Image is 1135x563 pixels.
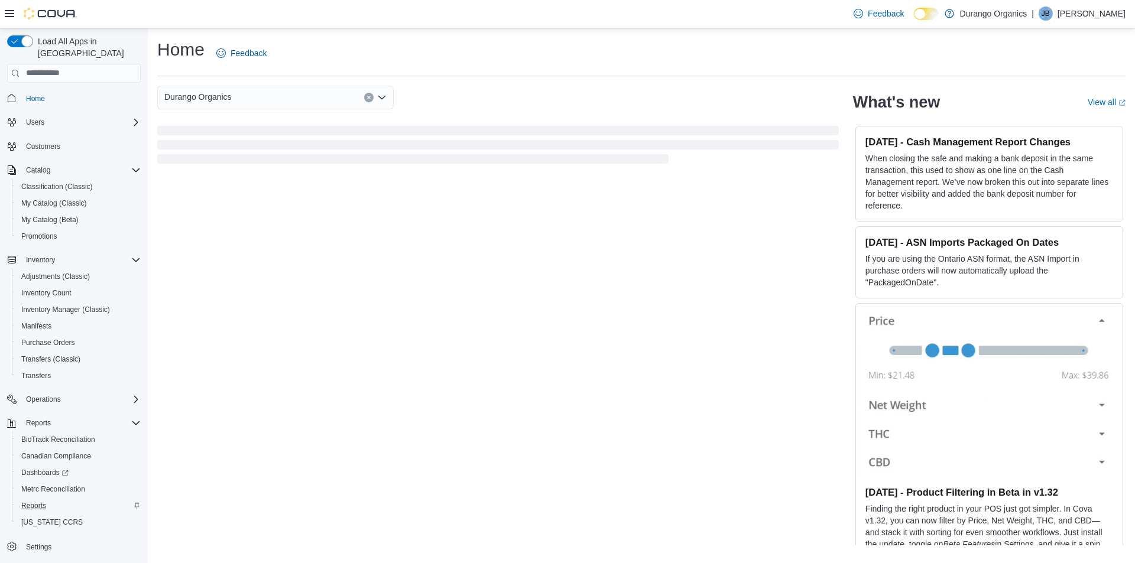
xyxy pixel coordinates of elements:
[17,449,96,463] a: Canadian Compliance
[26,542,51,552] span: Settings
[2,138,145,155] button: Customers
[26,118,44,127] span: Users
[12,448,145,464] button: Canadian Compliance
[2,162,145,178] button: Catalog
[865,503,1113,562] p: Finding the right product in your POS just got simpler. In Cova v1.32, you can now filter by Pric...
[21,253,60,267] button: Inventory
[26,142,60,151] span: Customers
[17,180,98,194] a: Classification (Classic)
[21,338,75,347] span: Purchase Orders
[2,538,145,555] button: Settings
[17,482,90,496] a: Metrc Reconciliation
[17,319,56,333] a: Manifests
[21,501,46,510] span: Reports
[2,415,145,431] button: Reports
[17,352,85,366] a: Transfers (Classic)
[12,228,145,245] button: Promotions
[21,518,83,527] span: [US_STATE] CCRS
[17,180,141,194] span: Classification (Classic)
[12,481,145,497] button: Metrc Reconciliation
[21,182,93,191] span: Classification (Classic)
[21,321,51,331] span: Manifests
[21,115,49,129] button: Users
[21,392,66,406] button: Operations
[21,435,95,444] span: BioTrack Reconciliation
[21,451,91,461] span: Canadian Compliance
[865,236,1113,248] h3: [DATE] - ASN Imports Packaged On Dates
[12,285,145,301] button: Inventory Count
[21,92,50,106] a: Home
[21,139,65,154] a: Customers
[231,47,267,59] span: Feedback
[21,354,80,364] span: Transfers (Classic)
[17,213,83,227] a: My Catalog (Beta)
[21,163,55,177] button: Catalog
[21,115,141,129] span: Users
[21,139,141,154] span: Customers
[17,229,141,243] span: Promotions
[2,90,145,107] button: Home
[33,35,141,59] span: Load All Apps in [GEOGRAPHIC_DATA]
[26,94,45,103] span: Home
[26,165,50,175] span: Catalog
[12,431,145,448] button: BioTrack Reconciliation
[17,302,141,317] span: Inventory Manager (Classic)
[21,305,110,314] span: Inventory Manager (Classic)
[17,196,92,210] a: My Catalog (Classic)
[12,301,145,318] button: Inventory Manager (Classic)
[164,90,232,104] span: Durango Organics
[17,515,141,529] span: Washington CCRS
[12,195,145,211] button: My Catalog (Classic)
[12,211,145,228] button: My Catalog (Beta)
[17,449,141,463] span: Canadian Compliance
[21,232,57,241] span: Promotions
[364,93,374,102] button: Clear input
[17,302,115,317] a: Inventory Manager (Classic)
[943,539,995,549] em: Beta Features
[2,114,145,131] button: Users
[12,334,145,351] button: Purchase Orders
[17,286,141,300] span: Inventory Count
[17,499,141,513] span: Reports
[12,178,145,195] button: Classification (Classic)
[12,464,145,481] a: Dashboards
[377,93,387,102] button: Open list of options
[17,286,76,300] a: Inventory Count
[1032,6,1034,21] p: |
[1058,6,1126,21] p: [PERSON_NAME]
[157,38,205,61] h1: Home
[21,91,141,106] span: Home
[865,486,1113,498] h3: [DATE] - Product Filtering in Beta in v1.32
[865,253,1113,288] p: If you are using the Ontario ASN format, the ASN Import in purchase orders will now automatically...
[21,371,51,380] span: Transfers
[17,352,141,366] span: Transfers (Classic)
[21,416,141,430] span: Reports
[853,93,940,112] h2: What's new
[914,8,939,20] input: Dark Mode
[1088,97,1126,107] a: View allExternal link
[17,432,141,447] span: BioTrack Reconciliation
[21,198,87,208] span: My Catalog (Classic)
[21,416,56,430] button: Reports
[2,252,145,268] button: Inventory
[21,392,141,406] span: Operations
[21,484,85,494] span: Metrc Reconciliation
[17,482,141,496] span: Metrc Reconciliation
[21,272,90,281] span: Adjustments (Classic)
[26,418,51,428] span: Reports
[212,41,271,65] a: Feedback
[17,499,51,513] a: Reports
[960,6,1027,21] p: Durango Organics
[865,136,1113,148] h3: [DATE] - Cash Management Report Changes
[17,229,62,243] a: Promotions
[21,163,141,177] span: Catalog
[12,268,145,285] button: Adjustments (Classic)
[12,514,145,531] button: [US_STATE] CCRS
[12,497,145,514] button: Reports
[17,269,95,284] a: Adjustments (Classic)
[1118,99,1126,106] svg: External link
[17,515,87,529] a: [US_STATE] CCRS
[849,2,909,25] a: Feedback
[17,319,141,333] span: Manifests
